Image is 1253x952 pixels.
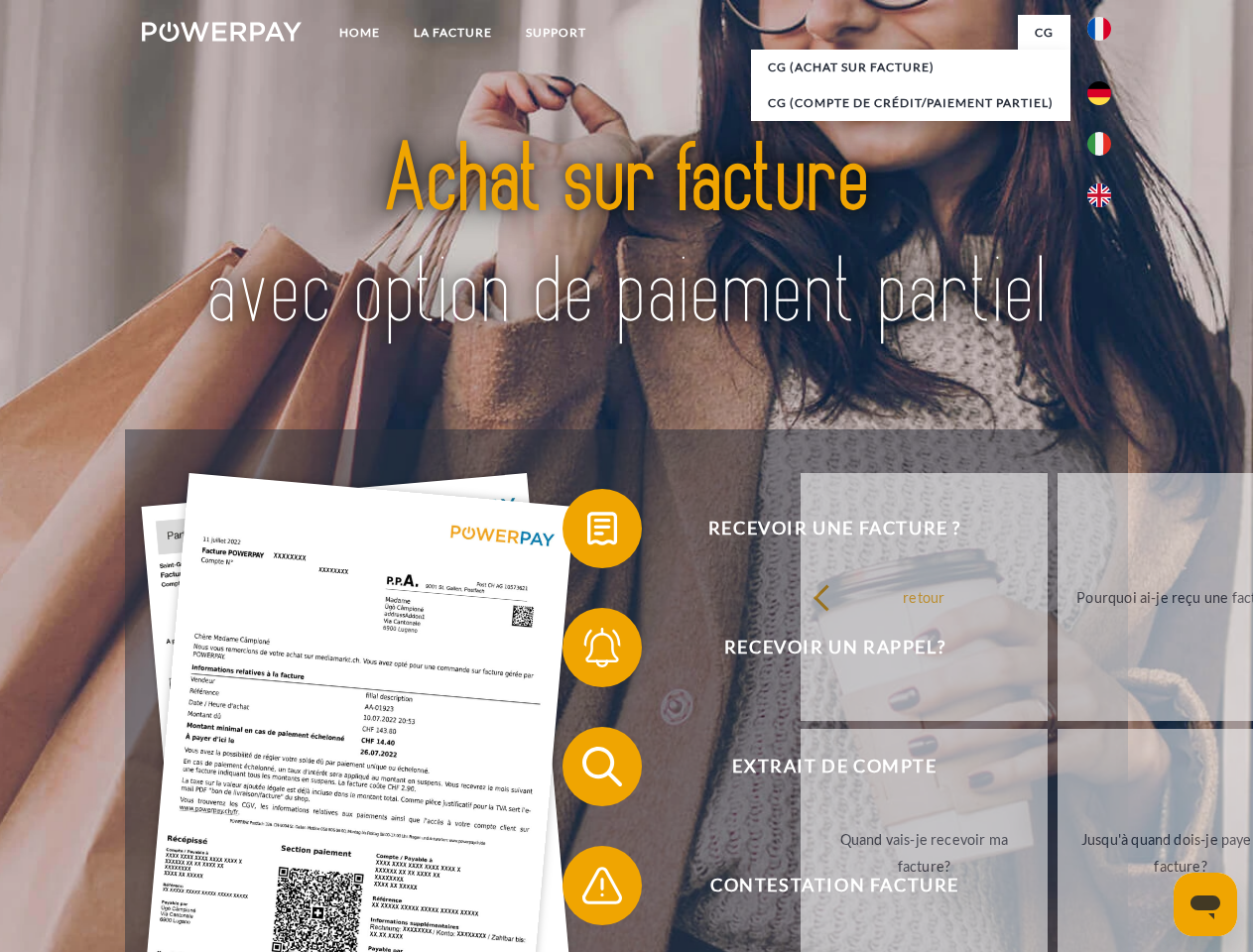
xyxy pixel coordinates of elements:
img: qb_search.svg [577,742,627,791]
button: Extrait de compte [563,727,1078,806]
div: Quand vais-je recevoir ma facture? [813,826,1036,880]
button: Recevoir un rappel? [563,608,1078,687]
img: qb_bill.svg [577,504,627,553]
img: title-powerpay_fr.svg [189,95,1064,380]
img: de [1087,81,1111,105]
img: it [1087,132,1111,156]
img: logo-powerpay-white.svg [142,22,302,42]
a: CG (achat sur facture) [751,50,1070,85]
button: Recevoir une facture ? [563,489,1078,568]
a: LA FACTURE [397,15,509,51]
a: Home [322,15,397,51]
a: CG (Compte de crédit/paiement partiel) [751,85,1070,121]
div: retour [813,583,1036,610]
a: Support [509,15,603,51]
button: Contestation Facture [563,846,1078,925]
a: CG [1018,15,1070,51]
img: qb_warning.svg [577,861,627,910]
iframe: Bouton de lancement de la fenêtre de messagerie [1174,873,1237,936]
img: fr [1087,17,1111,41]
img: qb_bell.svg [577,623,627,672]
img: en [1087,183,1111,207]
